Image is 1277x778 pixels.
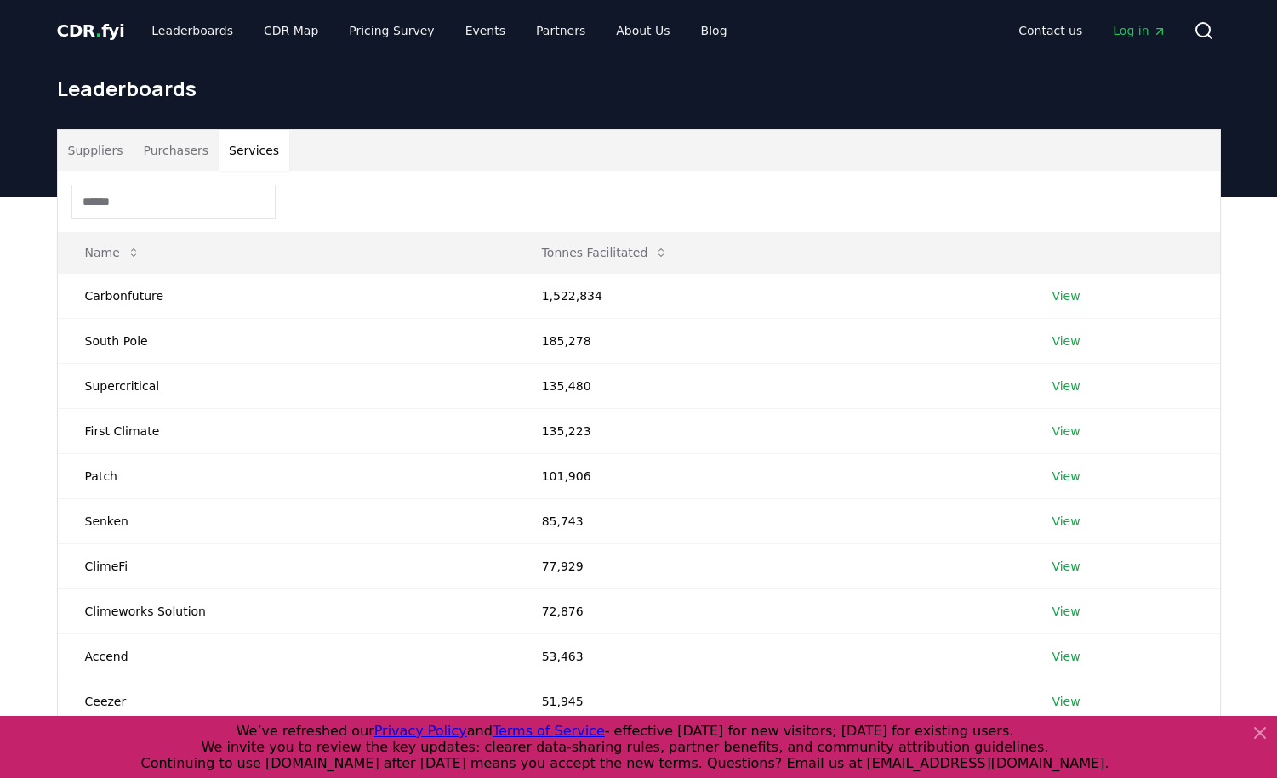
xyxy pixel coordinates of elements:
td: Senken [58,498,515,543]
a: View [1052,558,1080,575]
td: Accend [58,633,515,679]
td: 51,945 [515,679,1025,724]
td: 135,480 [515,363,1025,408]
td: Supercritical [58,363,515,408]
a: View [1052,513,1080,530]
td: Ceezer [58,679,515,724]
span: . [95,20,101,41]
td: 53,463 [515,633,1025,679]
a: View [1052,287,1080,304]
td: ClimeFi [58,543,515,588]
button: Name [71,236,154,270]
td: Carbonfuture [58,273,515,318]
button: Suppliers [58,130,134,171]
td: First Climate [58,408,515,453]
a: View [1052,378,1080,395]
td: 72,876 [515,588,1025,633]
a: Events [452,15,519,46]
a: Contact us [1005,15,1096,46]
td: Patch [58,453,515,498]
a: View [1052,332,1080,349]
a: CDR Map [250,15,332,46]
td: 135,223 [515,408,1025,453]
a: Partners [522,15,599,46]
td: 77,929 [515,543,1025,588]
a: View [1052,423,1080,440]
nav: Main [138,15,740,46]
nav: Main [1005,15,1179,46]
a: View [1052,648,1080,665]
a: View [1052,603,1080,620]
button: Services [219,130,289,171]
td: 185,278 [515,318,1025,363]
a: Leaderboards [138,15,247,46]
td: South Pole [58,318,515,363]
a: About Us [602,15,683,46]
td: 85,743 [515,498,1025,543]
h1: Leaderboards [57,75,1221,102]
span: CDR fyi [57,20,125,41]
button: Purchasers [133,130,219,171]
a: Blog [687,15,741,46]
a: CDR.fyi [57,19,125,43]
span: Log in [1113,22,1166,39]
td: 101,906 [515,453,1025,498]
a: View [1052,693,1080,710]
a: View [1052,468,1080,485]
td: Climeworks Solution [58,588,515,633]
button: Tonnes Facilitated [528,236,682,270]
td: 1,522,834 [515,273,1025,318]
a: Log in [1099,15,1179,46]
a: Pricing Survey [335,15,448,46]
